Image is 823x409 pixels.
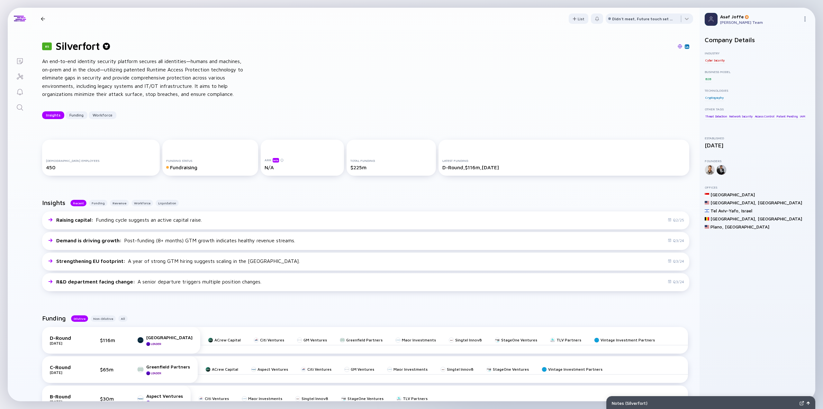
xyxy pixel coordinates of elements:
[705,225,709,229] img: United States Flag
[265,164,340,170] div: N/A
[258,367,288,372] div: Aspect Ventures
[705,51,810,55] div: Industry
[301,367,331,372] a: Citi Ventures
[46,164,156,170] div: 450
[8,99,32,115] a: Search
[205,396,229,401] div: Citi Ventures
[56,258,300,264] div: A year of strong GTM hiring suggests scaling in the [GEOGRAPHIC_DATA].
[151,342,161,346] div: Leader
[56,279,136,284] span: R&D department facing change :
[705,136,810,140] div: Established
[807,402,810,405] img: Open Notes
[110,200,129,206] button: Revenue
[89,110,116,120] div: Workforce
[137,364,190,375] a: Greenfield PartnersLeader
[402,338,436,342] div: Maor Investments
[131,200,153,206] div: Workforce
[302,396,328,401] div: Singtel Innov8
[705,94,724,101] div: Cryptography
[254,338,284,342] a: Citi Ventures
[251,367,288,372] a: Aspect Ventures
[710,192,755,197] div: [GEOGRAPHIC_DATA]
[705,185,810,189] div: Offices
[705,209,709,213] img: Israel Flag
[758,200,802,205] div: [GEOGRAPHIC_DATA]
[542,367,602,372] a: Vintage Investment Partners
[705,88,810,92] div: Technologies
[710,200,756,205] div: [GEOGRAPHIC_DATA] ,
[348,396,384,401] div: StageOne Ventures
[50,335,82,341] div: D-Round
[501,338,537,342] div: StageOne Ventures
[8,53,32,68] a: Lists
[705,13,718,26] img: Profile Picture
[741,208,752,213] div: Israel
[273,158,279,163] div: beta
[685,45,689,48] img: Silverfort Linkedin Page
[758,216,802,221] div: [GEOGRAPHIC_DATA]
[303,338,327,342] div: GM Ventures
[776,113,798,119] div: Patent Pending
[395,338,436,342] a: Maor Investments
[668,259,684,264] div: Q3/24
[50,341,82,346] div: [DATE]
[346,338,383,342] div: Greenfield Partners
[705,107,810,111] div: Other Tags
[242,396,282,401] a: Maor Investments
[265,158,340,163] div: ARR
[720,14,800,19] div: Asaf Joffe
[8,84,32,99] a: Reminders
[351,367,374,372] div: GM Ventures
[556,338,581,342] div: TLV Partners
[50,370,82,375] div: [DATE]
[594,338,655,342] a: Vintage Investment Partners
[71,315,88,322] button: Dilutive
[802,16,808,22] img: Menu
[205,367,238,372] a: ACrew Capital
[70,200,86,206] button: Recent
[447,367,474,372] div: Singtel Innov8
[166,164,254,170] div: Fundraising
[440,367,474,372] a: Singtel Innov8
[56,40,100,52] h1: Silverfort
[493,367,529,372] div: StageOne Ventures
[56,217,202,223] div: Funding cycle suggests an active capital raise.
[151,371,161,375] div: Leader
[725,224,769,229] div: [GEOGRAPHIC_DATA]
[307,367,331,372] div: Citi Ventures
[42,110,64,120] div: Insights
[146,364,190,369] div: Greenfield Partners
[89,200,107,206] div: Funding
[449,338,482,342] a: Singtel Innov8
[495,338,537,342] a: StageOne Ventures
[56,258,127,264] span: Strengthening EU footprint :
[137,393,183,404] a: Aspect VenturesLeader
[705,217,709,221] img: Belgium Flag
[340,338,383,342] a: Greenfield Partners
[137,335,193,346] a: [GEOGRAPHIC_DATA]Leader
[248,396,282,401] div: Maor Investments
[156,200,179,206] div: Liquidation
[146,393,183,399] div: Aspect Ventures
[396,396,428,401] a: TLV Partners
[705,142,810,149] div: [DATE]
[548,367,602,372] div: Vintage Investment Partners
[260,338,284,342] div: Citi Ventures
[66,110,87,120] div: Funding
[50,394,82,399] div: B-Round
[42,57,248,98] div: An end-to-end identity security platform secures all identities—humans and machines, on-prem and ...
[705,57,725,63] div: Cyber Security
[212,367,238,372] div: ACrew Capital
[550,338,581,342] a: TLV Partners
[166,159,254,163] div: Funding Status
[56,217,95,223] span: Raising capital :
[91,315,116,322] button: Non-Dilutive
[56,237,123,243] span: Demand is driving growth :
[668,279,684,284] div: Q3/24
[728,113,753,119] div: Network Security
[601,338,655,342] div: Vintage Investment Partners
[341,396,384,401] a: StageOne Ventures
[569,14,588,24] button: List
